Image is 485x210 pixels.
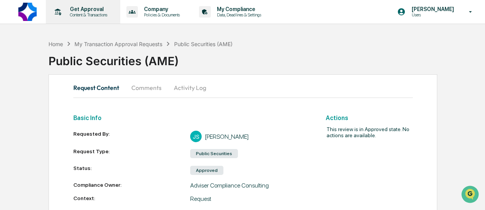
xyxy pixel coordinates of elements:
button: Comments [125,79,168,97]
h2: Basic Info [73,114,307,122]
span: Pylon [76,129,92,135]
button: Request Content [73,79,125,97]
span: Preclearance [15,96,49,103]
img: 1746055101610-c473b297-6a78-478c-a979-82029cc54cd1 [8,58,21,72]
div: Public Securities (AME) [48,48,485,68]
p: [PERSON_NAME] [406,6,458,12]
div: Request [190,195,307,202]
div: 🗄️ [55,96,61,103]
p: Users [406,12,458,18]
p: Get Approval [64,6,111,12]
p: Content & Transactions [64,12,111,18]
button: Activity Log [168,79,212,97]
div: [PERSON_NAME] [205,133,249,140]
span: Data Lookup [15,110,48,118]
h2: This review is in Approved state. No actions are available. [307,126,413,138]
a: 🖐️Preclearance [5,93,52,106]
p: Company [138,6,184,12]
div: My Transaction Approval Requests [74,41,162,47]
p: How can we help? [8,16,139,28]
div: Request Type: [73,148,191,159]
div: 🖐️ [8,96,14,103]
img: logo [18,3,37,21]
div: secondary tabs example [73,79,413,97]
div: Adviser Compliance Consulting [190,182,307,189]
button: Start new chat [130,60,139,69]
p: Data, Deadlines & Settings [211,12,265,18]
div: Status: [73,165,191,176]
div: 🔎 [8,111,14,117]
iframe: Open customer support [461,185,481,205]
span: Attestations [63,96,95,103]
div: Public Securities (AME) [174,41,233,47]
a: Powered byPylon [54,128,92,135]
div: We're available if you need us! [26,66,97,72]
a: 🔎Data Lookup [5,107,51,121]
p: My Compliance [211,6,265,12]
div: Requested By: [73,131,191,142]
div: Compliance Owner: [73,182,191,189]
p: Policies & Documents [138,12,184,18]
h2: Actions [326,114,413,122]
div: JS [190,131,202,142]
div: Approved [190,166,223,175]
div: Context: [73,195,191,202]
div: Home [48,41,63,47]
div: Start new chat [26,58,125,66]
div: Public Securities [190,149,238,158]
a: 🗄️Attestations [52,93,98,106]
